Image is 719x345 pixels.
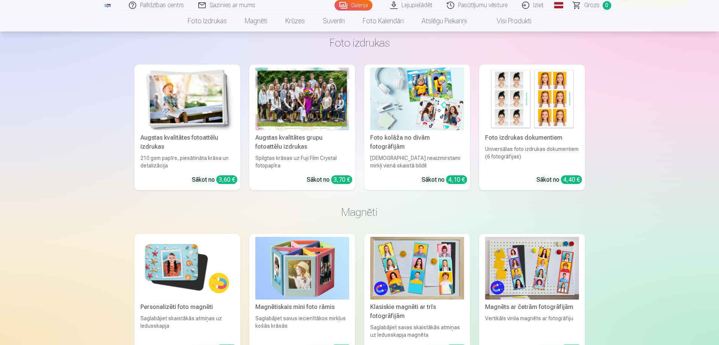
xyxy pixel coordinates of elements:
div: 3,60 € [216,175,237,184]
div: Magnēts ar četrām fotogrāfijām [482,303,582,312]
a: Foto izdrukas [179,11,236,32]
a: Visi produkti [476,11,540,32]
div: Foto izdrukas dokumentiem [482,133,582,142]
div: Saglabājiet savus iecienītākos mirkļus košās krāsās [252,315,352,339]
span: 0 [603,1,611,10]
img: Klasiskie magnēti ar trīs fotogrāfijām [370,237,464,300]
span: Grozs [584,1,600,10]
div: Saglabājiet savas skaistākās atmiņas uz ledusskapja magnēta [367,324,467,339]
img: /fa3 [104,3,112,8]
div: Vertikāls vinila magnēts ar fotogrāfiju [482,315,582,339]
a: Foto kolāža no divām fotogrāfijāmFoto kolāža no divām fotogrāfijām[DEMOGRAPHIC_DATA] neaizmirstam... [364,65,470,190]
div: Personalizēti foto magnēti [137,303,237,312]
div: Foto kolāža no divām fotogrāfijām [367,133,467,151]
div: 4,40 € [561,175,582,184]
h3: Foto izdrukas [140,36,579,50]
div: 3,70 € [331,175,352,184]
img: Magnēts ar četrām fotogrāfijām [485,237,579,300]
a: Suvenīri [314,11,354,32]
div: Sākot no [537,175,582,184]
div: Magnētiskais mini foto rāmis [252,303,352,312]
a: Augstas kvalitātes fotoattēlu izdrukasAugstas kvalitātes fotoattēlu izdrukas210 gsm papīrs, piesā... [134,65,240,190]
a: Atslēgu piekariņi [413,11,476,32]
div: Saglabājiet skaistākās atmiņas uz ledusskapja [137,315,237,339]
a: Krūzes [276,11,314,32]
div: 4,10 € [446,175,467,184]
div: Sākot no [192,175,237,184]
a: Magnēti [236,11,276,32]
img: Personalizēti foto magnēti [140,237,234,300]
div: Augstas kvalitātes fotoattēlu izdrukas [137,133,237,151]
img: Foto kolāža no divām fotogrāfijām [370,68,464,130]
div: [DEMOGRAPHIC_DATA] neaizmirstami mirkļi vienā skaistā bildē [367,154,467,169]
a: Foto izdrukas dokumentiemFoto izdrukas dokumentiemUniversālas foto izdrukas dokumentiem (6 fotogr... [479,65,585,190]
div: Sākot no [307,175,352,184]
a: Foto kalendāri [354,11,413,32]
div: Klasiskie magnēti ar trīs fotogrāfijām [367,303,467,321]
img: Augstas kvalitātes fotoattēlu izdrukas [140,68,234,130]
div: Sākot no [422,175,467,184]
div: Universālas foto izdrukas dokumentiem (6 fotogrāfijas) [482,145,582,169]
a: Augstas kvalitātes grupu fotoattēlu izdrukasSpilgtas krāsas uz Fuji Film Crystal fotopapīraSākot ... [249,65,355,190]
img: Foto izdrukas dokumentiem [485,68,579,130]
img: Magnētiskais mini foto rāmis [255,237,349,300]
div: 210 gsm papīrs, piesātināta krāsa un detalizācija [137,154,237,169]
div: Augstas kvalitātes grupu fotoattēlu izdrukas [252,133,352,151]
h3: Magnēti [140,205,579,219]
div: Spilgtas krāsas uz Fuji Film Crystal fotopapīra [252,154,352,169]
